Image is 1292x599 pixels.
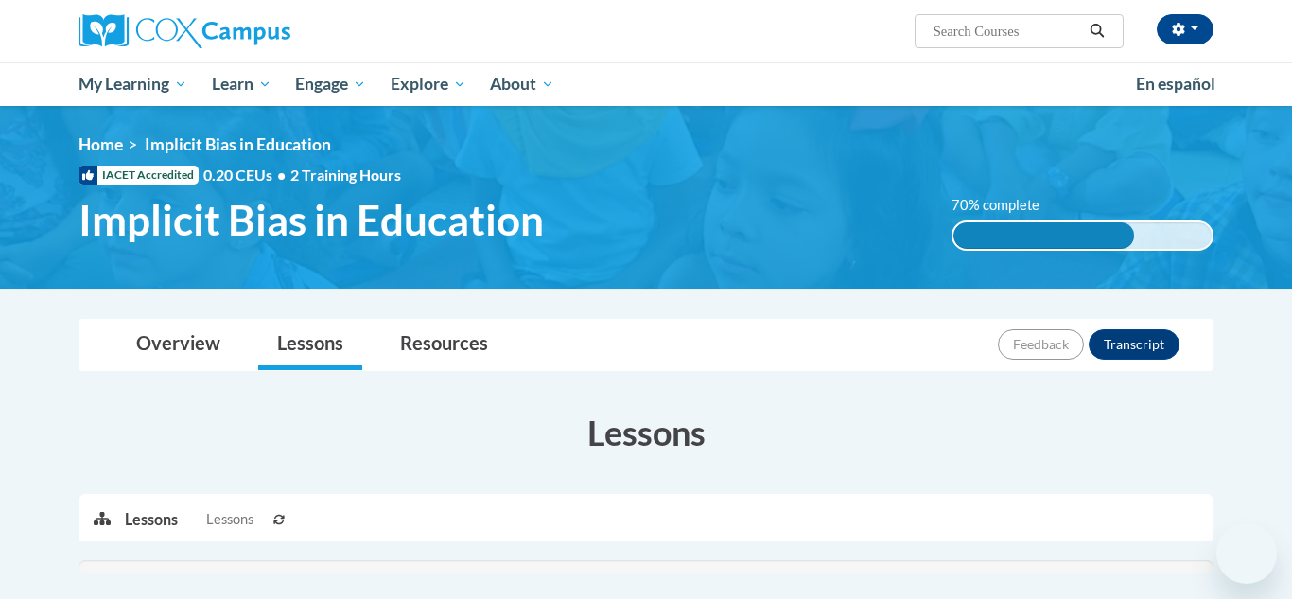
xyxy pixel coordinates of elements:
[932,20,1083,43] input: Search Courses
[125,509,178,530] p: Lessons
[295,73,366,96] span: Engage
[203,165,290,185] span: 0.20 CEUs
[145,134,331,154] span: Implicit Bias in Education
[1216,523,1277,584] iframe: Button to launch messaging window
[1083,20,1111,43] button: Search
[79,409,1213,456] h3: Lessons
[117,320,239,370] a: Overview
[79,166,199,185] span: IACET Accredited
[79,14,438,48] a: Cox Campus
[50,62,1242,106] div: Main menu
[277,166,286,184] span: •
[258,320,362,370] a: Lessons
[479,62,567,106] a: About
[290,166,401,184] span: 2 Training Hours
[206,509,253,530] span: Lessons
[1124,64,1228,104] a: En español
[66,62,200,106] a: My Learning
[953,222,1134,249] div: 70% complete
[1089,329,1179,360] button: Transcript
[490,73,554,96] span: About
[200,62,284,106] a: Learn
[381,320,507,370] a: Resources
[378,62,479,106] a: Explore
[998,329,1084,360] button: Feedback
[391,73,466,96] span: Explore
[79,73,187,96] span: My Learning
[283,62,378,106] a: Engage
[79,195,544,245] span: Implicit Bias in Education
[952,195,1060,216] label: 70% complete
[212,73,271,96] span: Learn
[1157,14,1213,44] button: Account Settings
[1136,74,1215,94] span: En español
[79,134,123,154] a: Home
[79,14,290,48] img: Cox Campus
